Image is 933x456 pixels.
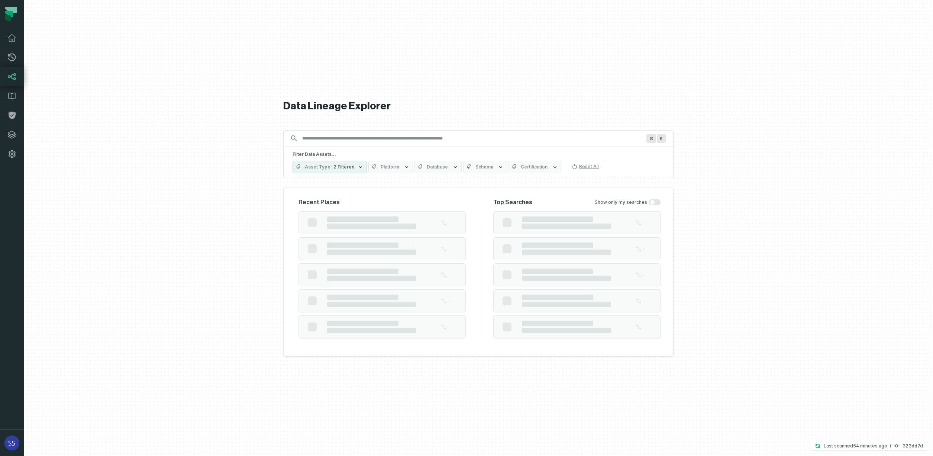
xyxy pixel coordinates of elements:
[283,100,674,113] h1: Data Lineage Explorer
[853,443,887,449] relative-time: Aug 27, 2025, 12:13 PM GMT+3
[4,436,19,450] img: avatar of ssabag
[646,134,656,143] span: Press ⌘ + K to focus the search bar
[903,444,923,448] h4: 323dd7d
[657,134,666,143] span: Press ⌘ + K to focus the search bar
[810,441,927,450] button: Last scanned[DATE] 12:13:49323dd7d
[824,442,887,450] p: Last scanned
